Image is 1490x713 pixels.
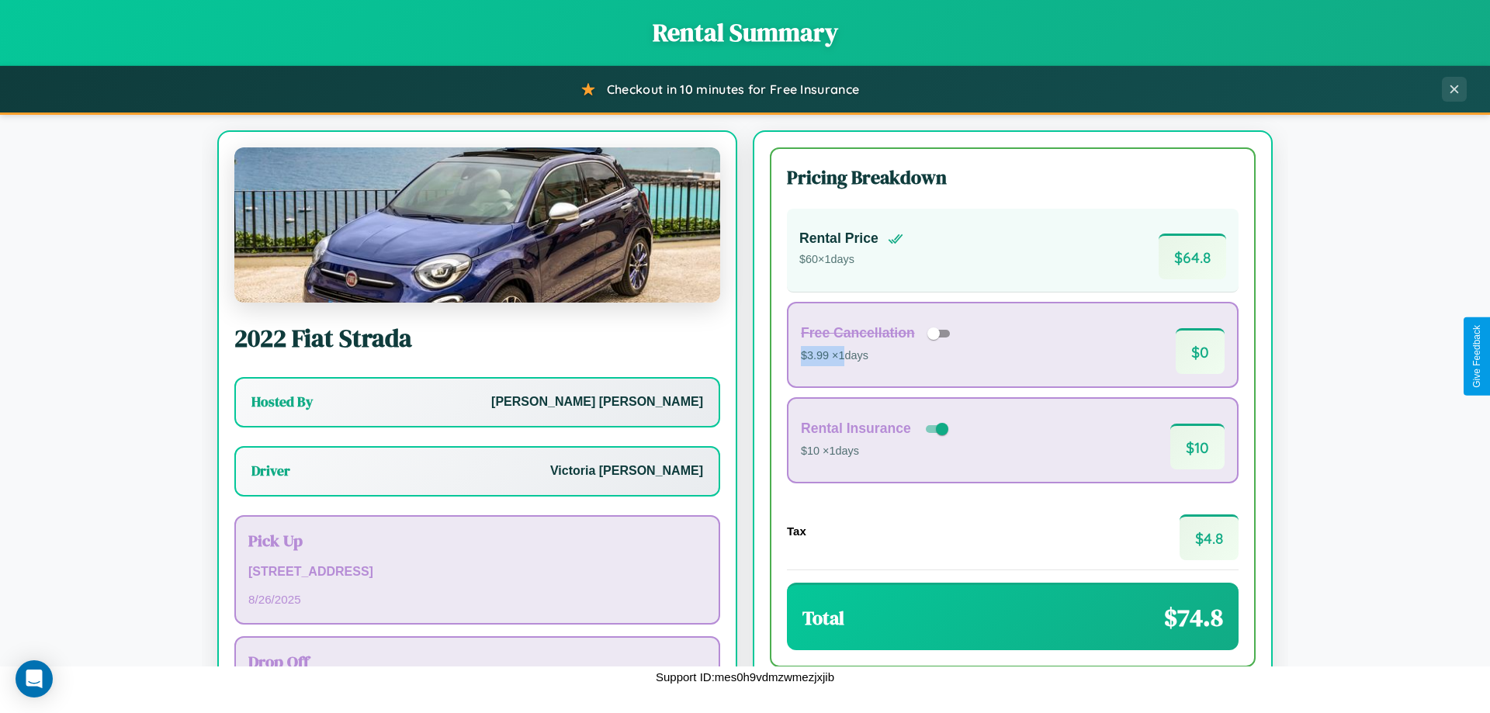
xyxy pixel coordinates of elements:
[607,81,859,97] span: Checkout in 10 minutes for Free Insurance
[787,524,806,538] h4: Tax
[16,16,1474,50] h1: Rental Summary
[251,462,290,480] h3: Driver
[1164,601,1223,635] span: $ 74.8
[1159,234,1226,279] span: $ 64.8
[801,325,915,341] h4: Free Cancellation
[801,346,955,366] p: $3.99 × 1 days
[248,650,706,673] h3: Drop Off
[1176,328,1225,374] span: $ 0
[248,589,706,610] p: 8 / 26 / 2025
[787,164,1239,190] h3: Pricing Breakdown
[550,460,703,483] p: Victoria [PERSON_NAME]
[234,321,720,355] h2: 2022 Fiat Strada
[491,391,703,414] p: [PERSON_NAME] [PERSON_NAME]
[16,660,53,697] div: Open Intercom Messenger
[1180,514,1239,560] span: $ 4.8
[248,529,706,552] h3: Pick Up
[1170,424,1225,469] span: $ 10
[801,421,911,437] h4: Rental Insurance
[251,393,313,411] h3: Hosted By
[802,605,844,631] h3: Total
[248,561,706,583] p: [STREET_ADDRESS]
[656,666,834,687] p: Support ID: mes0h9vdmzwmezjxjib
[799,230,878,247] h4: Rental Price
[234,147,720,303] img: Fiat Strada
[1471,325,1482,388] div: Give Feedback
[801,441,951,462] p: $10 × 1 days
[799,250,903,270] p: $ 60 × 1 days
